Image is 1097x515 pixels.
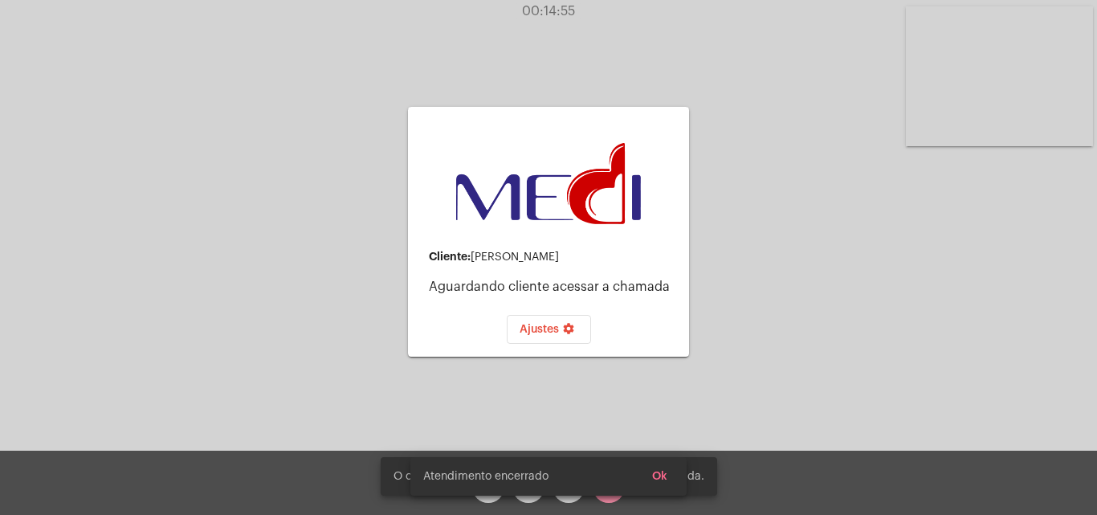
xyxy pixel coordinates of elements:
[429,280,676,294] p: Aguardando cliente acessar a chamada
[522,5,575,18] span: 00:14:55
[507,315,591,344] button: Ajustes
[423,468,548,484] span: Atendimento encerrado
[429,251,676,264] div: [PERSON_NAME]
[559,322,578,341] mat-icon: settings
[652,471,667,482] span: Ok
[429,251,471,262] strong: Cliente:
[456,143,641,225] img: d3a1b5fa-500b-b90f-5a1c-719c20e9830b.png
[520,324,578,335] span: Ajustes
